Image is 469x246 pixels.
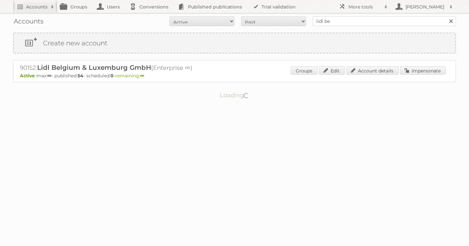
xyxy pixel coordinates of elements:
[199,89,270,102] p: Loading
[20,64,248,72] h2: 90152: (Enterprise ∞)
[47,73,51,79] strong: ∞
[140,73,144,79] strong: ∞
[20,73,36,79] span: Active
[78,73,83,79] strong: 54
[346,66,399,75] a: Account details
[404,4,446,10] h2: [PERSON_NAME]
[110,73,114,79] strong: 0
[14,33,455,53] a: Create new account
[26,4,48,10] h2: Accounts
[20,73,449,79] p: max: - published: - scheduled: -
[37,64,151,71] span: Lidl Belgium & Luxemburg GmbH
[400,66,446,75] a: Impersonate
[319,66,345,75] a: Edit
[291,66,318,75] a: Groups
[348,4,381,10] h2: More tools
[115,73,144,79] span: remaining:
